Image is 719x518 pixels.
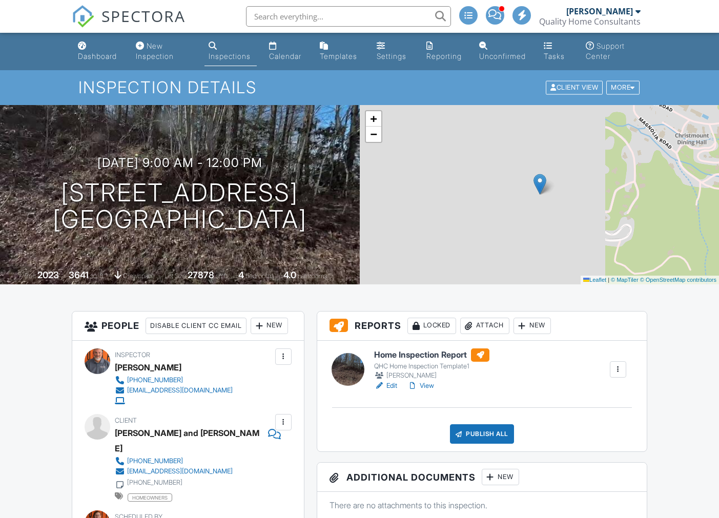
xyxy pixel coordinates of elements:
[127,479,182,487] div: [PHONE_NUMBER]
[127,457,183,465] div: [PHONE_NUMBER]
[533,174,546,195] img: Marker
[374,381,397,391] a: Edit
[128,493,172,502] span: Homeowners
[165,272,186,280] span: Lot Size
[583,277,606,283] a: Leaflet
[317,312,647,341] h3: Reports
[127,386,233,395] div: [EMAIL_ADDRESS][DOMAIN_NAME]
[317,463,647,492] h3: Additional Documents
[377,52,406,60] div: Settings
[330,500,634,511] p: There are no attachments to this inspection.
[251,318,288,334] div: New
[115,466,273,476] a: [EMAIL_ADDRESS][DOMAIN_NAME]
[374,362,489,370] div: QHC Home Inspection Template1
[283,270,296,280] div: 4.0
[566,6,633,16] div: [PERSON_NAME]
[97,156,262,170] h3: [DATE] 9:00 am - 12:00 pm
[606,81,640,95] div: More
[78,52,117,60] div: Dashboard
[74,37,124,66] a: Dashboard
[146,318,246,334] div: Disable Client CC Email
[216,272,229,280] span: sq.ft.
[298,272,327,280] span: bathrooms
[115,385,233,396] a: [EMAIL_ADDRESS][DOMAIN_NAME]
[611,277,639,283] a: © MapTiler
[320,52,357,60] div: Templates
[373,37,414,66] a: Settings
[370,128,377,140] span: −
[204,37,257,66] a: Inspections
[450,424,514,444] div: Publish All
[407,318,456,334] div: Locked
[374,370,489,381] div: [PERSON_NAME]
[115,360,181,375] div: [PERSON_NAME]
[640,277,716,283] a: © OpenStreetMap contributors
[245,272,274,280] span: bedrooms
[426,52,462,60] div: Reporting
[374,348,489,381] a: Home Inspection Report QHC Home Inspection Template1 [PERSON_NAME]
[238,270,244,280] div: 4
[546,81,603,95] div: Client View
[127,467,233,475] div: [EMAIL_ADDRESS][DOMAIN_NAME]
[316,37,364,66] a: Templates
[123,272,155,280] span: crawlspace
[78,78,641,96] h1: Inspection Details
[539,16,641,27] div: Quality Home Consultants
[25,272,36,280] span: Built
[370,112,377,125] span: +
[582,37,645,66] a: Support Center
[422,37,467,66] a: Reporting
[540,37,574,66] a: Tasks
[90,272,105,280] span: sq. ft.
[544,52,565,60] div: Tasks
[72,5,94,28] img: The Best Home Inspection Software - Spectora
[72,14,186,35] a: SPECTORA
[366,111,381,127] a: Zoom in
[101,5,186,27] span: SPECTORA
[482,469,519,485] div: New
[513,318,551,334] div: New
[586,42,625,60] div: Support Center
[132,37,196,66] a: New Inspection
[72,312,304,341] h3: People
[374,348,489,362] h6: Home Inspection Report
[246,6,451,27] input: Search everything...
[269,52,301,60] div: Calendar
[127,376,183,384] div: [PHONE_NUMBER]
[475,37,531,66] a: Unconfirmed
[115,375,233,385] a: [PHONE_NUMBER]
[136,42,174,60] div: New Inspection
[69,270,89,280] div: 3641
[188,270,214,280] div: 27878
[460,318,509,334] div: Attach
[366,127,381,142] a: Zoom out
[115,425,263,456] div: [PERSON_NAME] and [PERSON_NAME]
[115,417,137,424] span: Client
[37,270,59,280] div: 2023
[115,351,150,359] span: Inspector
[53,179,307,234] h1: [STREET_ADDRESS] [GEOGRAPHIC_DATA]
[608,277,609,283] span: |
[265,37,308,66] a: Calendar
[545,83,605,91] a: Client View
[115,456,273,466] a: [PHONE_NUMBER]
[209,52,251,60] div: Inspections
[407,381,434,391] a: View
[479,52,526,60] div: Unconfirmed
